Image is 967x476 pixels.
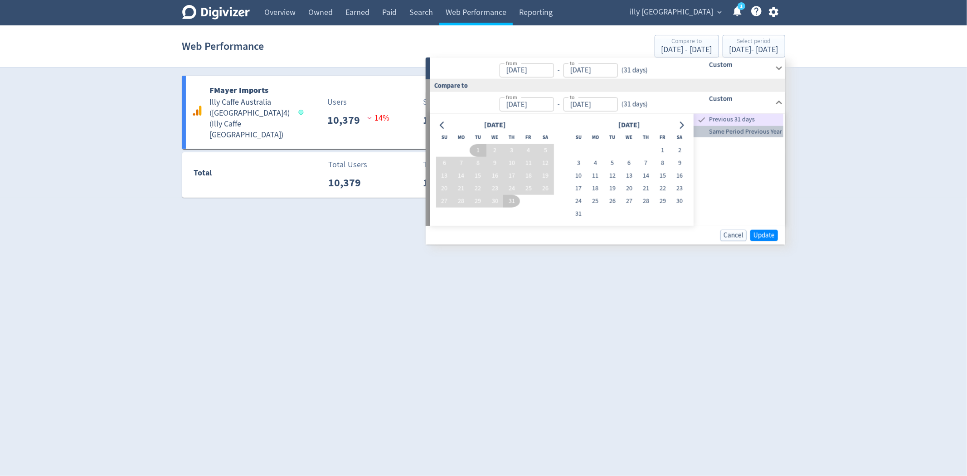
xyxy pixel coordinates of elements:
[617,65,651,75] div: ( 31 days )
[709,93,771,104] h6: Custom
[569,59,574,67] label: to
[486,182,503,195] button: 23
[630,5,714,19] span: illy [GEOGRAPHIC_DATA]
[604,157,621,170] button: 5
[537,182,554,195] button: 26
[654,144,671,157] button: 1
[570,195,587,208] button: 24
[554,65,563,75] div: -
[182,76,785,149] a: FMayer ImportsIlly Caffe Australia ([GEOGRAPHIC_DATA]4)(Illy Caffe [GEOGRAPHIC_DATA])Users10,379 ...
[604,195,621,208] button: 26
[423,112,463,128] p: 11,864
[637,157,654,170] button: 7
[430,58,785,79] div: from-to(31 days)Custom
[328,159,367,171] p: Total Users
[537,157,554,170] button: 12
[707,115,783,125] span: Previous 31 days
[654,182,671,195] button: 22
[520,170,537,182] button: 18
[569,93,574,101] label: to
[621,170,637,182] button: 13
[537,131,554,144] th: Saturday
[327,96,347,108] p: Users
[182,32,264,61] h1: Web Performance
[503,131,520,144] th: Thursday
[436,170,452,182] button: 13
[537,144,554,157] button: 5
[192,105,203,116] svg: Google Analytics
[738,2,745,10] a: 1
[470,195,486,208] button: 29
[520,131,537,144] th: Friday
[694,113,783,137] nav: presets
[570,131,587,144] th: Sunday
[654,195,671,208] button: 29
[654,131,671,144] th: Friday
[298,110,306,115] span: Data last synced: 30 Sep 2025, 12:01pm (AEST)
[709,59,771,70] h6: Custom
[671,182,688,195] button: 23
[587,170,604,182] button: 11
[486,195,503,208] button: 30
[729,38,778,46] div: Select period
[453,157,470,170] button: 7
[654,157,671,170] button: 8
[587,157,604,170] button: 4
[716,8,724,16] span: expand_more
[423,159,473,171] p: Total Sessions
[481,119,508,131] div: [DATE]
[621,182,637,195] button: 20
[470,157,486,170] button: 8
[750,229,778,241] button: Update
[654,170,671,182] button: 15
[453,195,470,208] button: 28
[503,182,520,195] button: 24
[436,195,452,208] button: 27
[470,131,486,144] th: Tuesday
[661,38,712,46] div: Compare to
[637,182,654,195] button: 21
[503,195,520,208] button: 31
[723,35,785,58] button: Select period[DATE]- [DATE]
[570,157,587,170] button: 3
[486,170,503,182] button: 16
[675,119,688,131] button: Go to next month
[486,131,503,144] th: Wednesday
[367,112,390,124] p: 14 %
[694,126,783,136] span: Same Period Previous Year
[587,195,604,208] button: 25
[637,170,654,182] button: 14
[587,182,604,195] button: 18
[753,232,775,238] span: Update
[637,195,654,208] button: 28
[661,46,712,54] div: [DATE] - [DATE]
[570,208,587,220] button: 31
[729,46,778,54] div: [DATE] - [DATE]
[426,79,785,92] div: Compare to
[671,131,688,144] th: Saturday
[671,195,688,208] button: 30
[520,157,537,170] button: 11
[194,166,282,184] div: Total
[327,112,367,128] p: 10,379
[604,170,621,182] button: 12
[740,3,742,10] text: 1
[436,182,452,195] button: 20
[587,131,604,144] th: Monday
[505,93,517,101] label: from
[486,157,503,170] button: 9
[671,144,688,157] button: 2
[570,182,587,195] button: 17
[694,126,783,137] div: Same Period Previous Year
[604,131,621,144] th: Tuesday
[617,99,647,110] div: ( 31 days )
[486,144,503,157] button: 2
[520,182,537,195] button: 25
[210,85,269,96] b: FMayer Imports
[436,131,452,144] th: Sunday
[621,195,637,208] button: 27
[423,175,463,191] p: 11,864
[503,157,520,170] button: 10
[430,113,785,226] div: from-to(31 days)Custom
[328,175,368,191] p: 10,379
